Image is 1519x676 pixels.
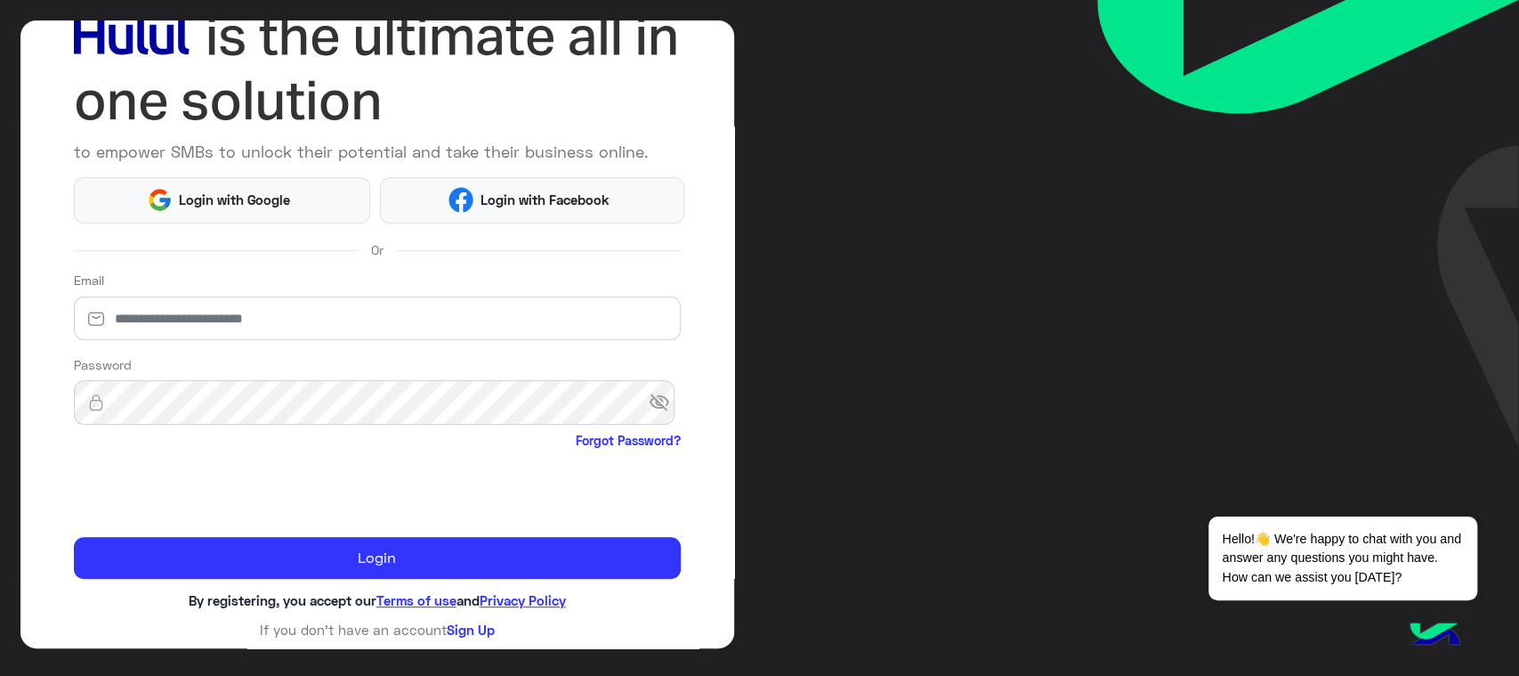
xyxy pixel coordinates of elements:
[376,592,457,608] a: Terms of use
[1208,517,1476,600] span: Hello!👋 We're happy to chat with you and answer any questions you might have. How can we assist y...
[74,4,681,134] img: hululLoginTitle_EN.svg
[74,177,371,224] button: Login with Google
[380,177,683,224] button: Login with Facebook
[74,140,681,164] p: to empower SMBs to unlock their potential and take their business online.
[371,240,384,259] span: Or
[74,622,681,638] h6: If you don’t have an account
[74,310,118,328] img: email
[74,355,132,374] label: Password
[74,454,344,524] iframe: reCAPTCHA
[480,592,566,608] a: Privacy Policy
[74,537,681,580] button: Login
[74,394,118,411] img: lock
[448,187,474,213] img: Facebook
[147,187,173,213] img: Google
[447,622,495,638] a: Sign Up
[189,592,376,608] span: By registering, you accept our
[576,431,681,450] a: Forgot Password?
[1403,605,1466,667] img: hulul-logo.png
[457,592,480,608] span: and
[649,387,681,419] span: visibility_off
[74,271,104,289] label: Email
[173,190,297,210] span: Login with Google
[473,190,616,210] span: Login with Facebook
